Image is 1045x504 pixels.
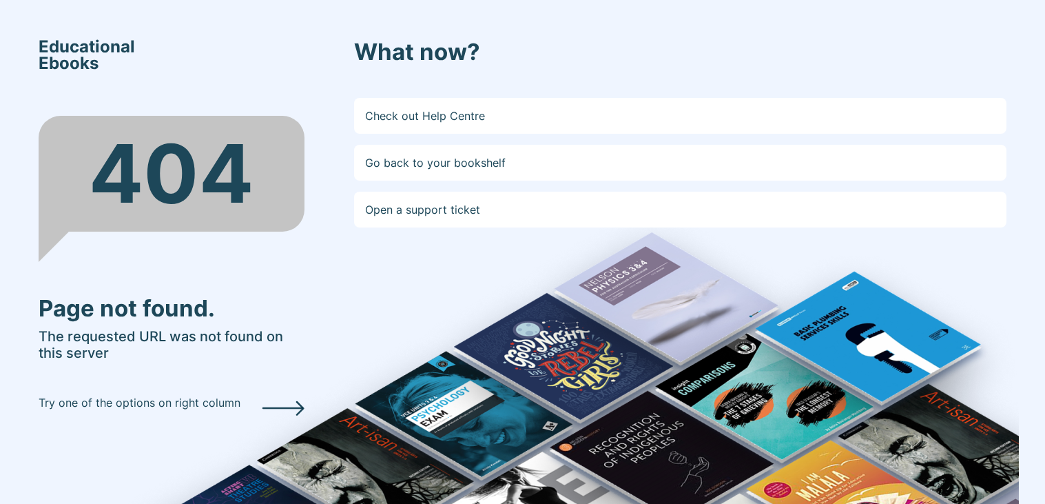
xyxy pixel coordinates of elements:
[39,39,135,72] span: Educational Ebooks
[354,192,1007,228] a: Open a support ticket
[39,116,304,232] div: 404
[354,145,1007,181] a: Go back to your bookshelf
[354,39,1007,66] h3: What now?
[39,328,304,361] h5: The requested URL was not found on this server
[39,295,304,323] h3: Page not found.
[354,98,1007,134] a: Check out Help Centre
[39,394,240,411] p: Try one of the options on right column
